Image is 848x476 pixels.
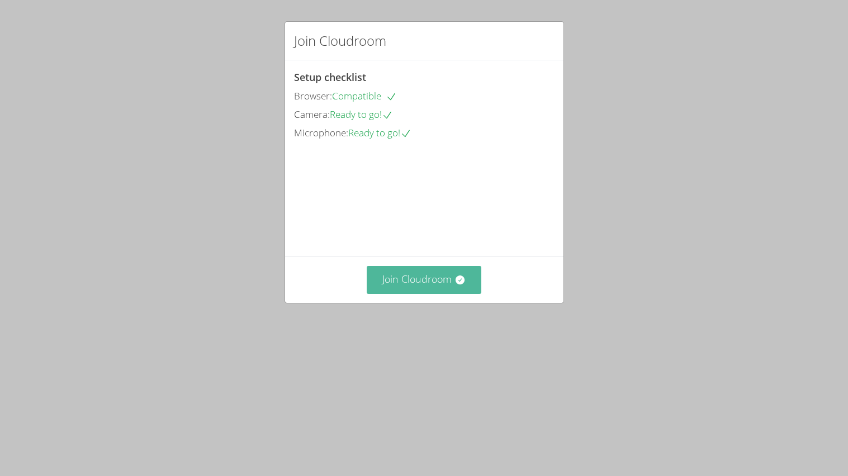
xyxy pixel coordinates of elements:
span: Browser: [294,89,332,102]
button: Join Cloudroom [367,266,481,293]
span: Compatible [332,89,397,102]
span: Ready to go! [348,126,411,139]
h2: Join Cloudroom [294,31,386,51]
span: Camera: [294,108,330,121]
span: Microphone: [294,126,348,139]
span: Setup checklist [294,70,366,84]
span: Ready to go! [330,108,393,121]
